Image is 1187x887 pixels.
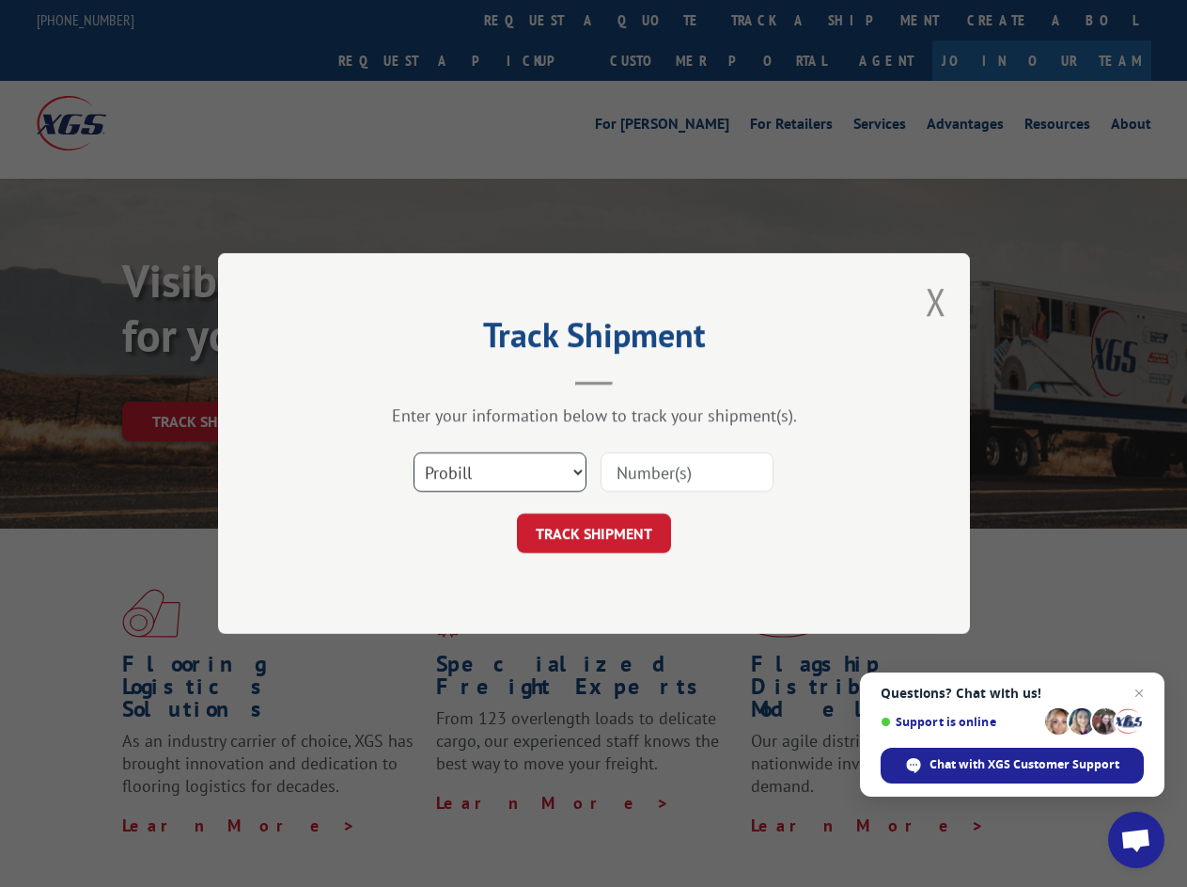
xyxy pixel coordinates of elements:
[517,514,671,553] button: TRACK SHIPMENT
[312,322,876,357] h2: Track Shipment
[1108,812,1164,868] a: Open chat
[312,404,876,426] div: Enter your information below to track your shipment(s).
[881,748,1144,784] span: Chat with XGS Customer Support
[929,756,1119,773] span: Chat with XGS Customer Support
[881,715,1039,729] span: Support is online
[881,686,1144,701] span: Questions? Chat with us!
[926,277,946,326] button: Close modal
[601,452,773,492] input: Number(s)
